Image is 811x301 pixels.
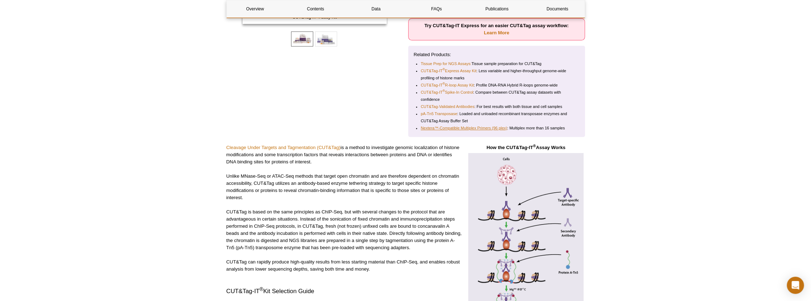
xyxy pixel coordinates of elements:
[421,67,574,82] li: : Less variable and higher-throughput genome-wide profiling of histone marks
[408,0,465,18] a: FAQs
[226,173,462,201] p: Unlike MNase-Seq or ATAC-Seq methods that target open chromatin and are therefore dependent on ch...
[421,60,471,67] a: Tissue Prep for NGS Assays:
[424,23,569,35] strong: Try CUT&Tag-IT Express for an easier CUT&Tag assay workflow:
[421,124,507,132] a: Nextera™-Compatible Multiplex Primers (96 plex)
[442,82,445,86] sup: ®
[226,208,462,251] p: CUT&Tag is based on the same principles as ChIP-Seq, but with several changes to the protocol tha...
[421,103,574,110] li: : For best results with both tissue and cell samples
[226,145,341,150] a: Cleavage Under Targets and Tagmentation (CUT&Tag)
[421,82,474,89] a: CUT&Tag-IT®R-loop Assay Kit
[529,0,586,18] a: Documents
[227,0,284,18] a: Overview
[442,89,445,93] sup: ®
[421,67,476,74] a: CUT&Tag-IT®Express Assay Kit
[486,145,565,150] strong: How the CUT&Tag-IT Assay Works
[226,258,462,273] p: CUT&Tag can rapidly produce high-quality results from less starting material than ChIP-Seq, and e...
[421,89,574,103] li: : Compare between CUT&Tag assay datasets with confidence
[260,286,263,292] sup: ®
[442,68,445,71] sup: ®
[421,110,574,124] li: : Loaded and unloaded recombinant transposase enzymes and CUT&Tag Assay Buffer Set
[414,51,580,58] p: Related Products:
[421,124,574,132] li: : Multiplex more than 16 samples
[787,277,804,294] div: Open Intercom Messenger
[421,60,574,67] li: Tissue sample preparation for CUT&Tag
[421,89,473,96] a: CUT&Tag-IT®Spike-In Control
[469,0,525,18] a: Publications
[421,82,574,89] li: : Profile DNA-RNA Hybrid R-loops genome-wide
[226,144,462,166] p: is a method to investigate genomic localization of histone modifications and some transcription f...
[421,110,457,117] a: pA-Tn5 Transposase
[484,30,509,35] a: Learn More
[533,144,536,148] sup: ®
[287,0,344,18] a: Contents
[347,0,404,18] a: Data
[226,287,462,296] h3: CUT&Tag-IT Kit Selection Guide
[421,103,474,110] a: CUT&Tag-Validated Antibodies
